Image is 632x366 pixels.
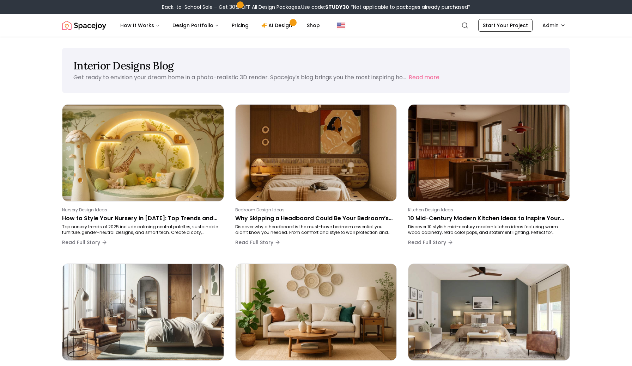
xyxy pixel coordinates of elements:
a: Shop [301,18,326,32]
p: Why Skipping a Headboard Could Be Your Bedroom’s Biggest Design Mistake [235,214,394,223]
h1: Interior Designs Blog [73,59,559,72]
img: The Plate Wall Is Back & Here’s How to Make It Totally Modern [236,264,397,360]
a: Start Your Project [478,19,533,32]
p: Bedroom Design Ideas [235,207,394,213]
img: Why Skipping a Headboard Could Be Your Bedroom’s Biggest Design Mistake [236,105,397,201]
img: Creating a Cozy & Stylish Guest Room: Everything You Need [408,264,570,360]
button: How It Works [115,18,165,32]
nav: Main [115,18,326,32]
div: Back-to-School Sale – Get 30% OFF All Design Packages. [162,4,470,11]
p: Top nursery trends of 2025 include calming neutral palettes, sustainable furniture, gender-neutra... [62,224,221,235]
a: Why Skipping a Headboard Could Be Your Bedroom’s Biggest Design MistakeBedroom Design IdeasWhy Sk... [235,104,397,252]
p: Nursery Design Ideas [62,207,221,213]
span: *Not applicable to packages already purchased* [349,4,470,11]
p: Discover 10 stylish mid-century modern kitchen ideas featuring warm wood cabinetry, retro color p... [408,224,567,235]
p: 10 Mid-Century Modern Kitchen Ideas to Inspire Your Next Makeover [408,214,567,223]
a: AI Design [256,18,300,32]
img: How to Style Your Nursery in 2025: Top Trends and Tips [62,105,224,201]
button: Read more [409,73,439,82]
img: 10 Mid-Century Modern Kitchen Ideas to Inspire Your Next Makeover [408,105,570,201]
a: How to Style Your Nursery in 2025: Top Trends and TipsNursery Design IdeasHow to Style Your Nurse... [62,104,224,252]
nav: Global [62,14,570,37]
b: STUDY30 [325,4,349,11]
button: Read Full Story [235,235,280,249]
p: How to Style Your Nursery in [DATE]: Top Trends and Tips [62,214,221,223]
a: 10 Mid-Century Modern Kitchen Ideas to Inspire Your Next MakeoverKitchen Design Ideas10 Mid-Centu... [408,104,570,252]
a: Pricing [226,18,254,32]
p: Discover why a headboard is the must-have bedroom essential you didn’t know you needed. From comf... [235,224,394,235]
span: Use code: [301,4,349,11]
img: United States [337,21,345,30]
p: Get ready to envision your dream home in a photo-realistic 3D render. Spacejoy's blog brings you ... [73,73,406,81]
button: Read Full Story [62,235,107,249]
button: Read Full Story [408,235,453,249]
a: Spacejoy [62,18,106,32]
p: Kitchen Design Ideas [408,207,567,213]
button: Design Portfolio [167,18,225,32]
img: Unlock the Beauty of AI Home Design with Spacejoy [62,264,224,360]
img: Spacejoy Logo [62,18,106,32]
button: Admin [538,19,570,32]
